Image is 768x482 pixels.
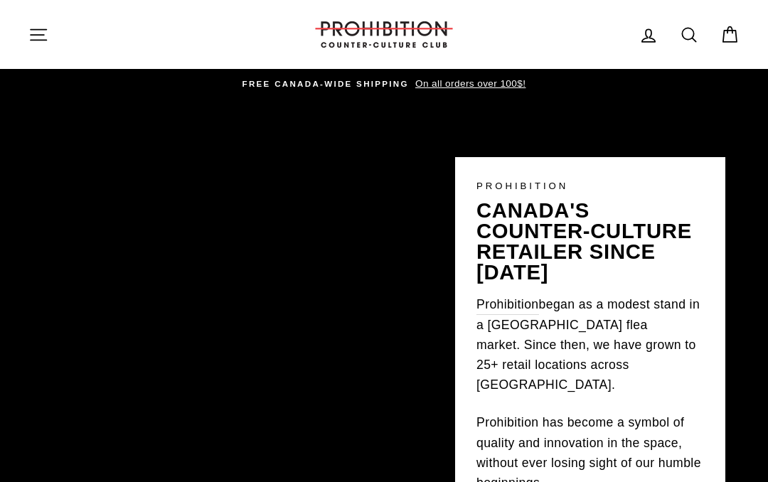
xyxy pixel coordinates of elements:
p: PROHIBITION [476,178,704,193]
img: PROHIBITION COUNTER-CULTURE CLUB [313,21,455,48]
p: canada's counter-culture retailer since [DATE] [476,200,704,284]
span: On all orders over 100$! [412,78,526,89]
a: Prohibition [476,294,539,315]
p: began as a modest stand in a [GEOGRAPHIC_DATA] flea market. Since then, we have grown to 25+ reta... [476,294,704,395]
span: FREE CANADA-WIDE SHIPPING [242,80,409,88]
a: FREE CANADA-WIDE SHIPPING On all orders over 100$! [32,76,736,92]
